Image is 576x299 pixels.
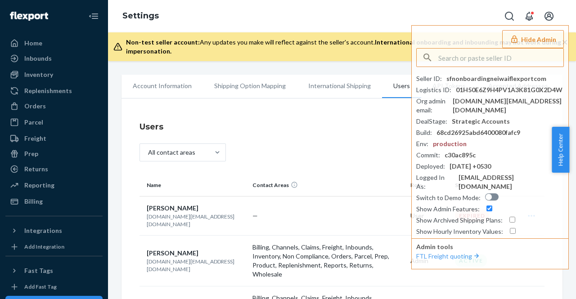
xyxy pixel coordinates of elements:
[249,174,407,196] th: Contact Areas
[407,174,451,196] th: Role
[24,39,42,48] div: Home
[126,38,562,56] div: Any updates you make will reflect against the seller's account.
[5,99,103,113] a: Orders
[24,181,54,190] div: Reporting
[416,193,481,202] div: Switch to Demo Mode :
[416,117,447,126] div: DealStage :
[416,242,564,251] p: Admin tools
[456,85,562,94] div: 01H50E6Z9H4PV1A3K81G0X2D4W
[115,3,166,29] ol: breadcrumbs
[147,213,245,228] p: [DOMAIN_NAME][EMAIL_ADDRESS][DOMAIN_NAME]
[5,223,103,238] button: Integrations
[5,147,103,161] a: Prep
[445,151,476,160] div: c30ac895c
[502,30,564,48] button: Hide Admin
[121,75,203,97] li: Account Information
[453,97,564,115] div: [DOMAIN_NAME][EMAIL_ADDRESS][DOMAIN_NAME]
[416,227,503,236] div: Show Hourly Inventory Values :
[416,139,428,148] div: Env :
[450,162,491,171] div: [DATE] +0530
[438,49,563,67] input: Search or paste seller ID
[416,216,503,225] div: Show Archived Shipping Plans :
[24,226,62,235] div: Integrations
[24,134,46,143] div: Freight
[433,139,467,148] div: production
[24,197,43,206] div: Billing
[139,174,249,196] th: Name
[122,11,159,21] a: Settings
[24,243,64,250] div: Add Integration
[5,67,103,82] a: Inventory
[24,283,57,290] div: Add Fast Tag
[5,281,103,292] a: Add Fast Tag
[500,7,518,25] button: Open Search Box
[452,117,510,126] div: Strategic Accounts
[5,241,103,252] a: Add Integration
[407,196,451,235] td: User
[126,38,200,46] span: Non-test seller account:
[24,266,53,275] div: Fast Tags
[24,54,52,63] div: Inbounds
[5,36,103,50] a: Home
[5,178,103,192] a: Reporting
[416,151,440,160] div: Commit :
[416,162,445,171] div: Deployed :
[5,51,103,66] a: Inbounds
[416,173,454,191] div: Logged In As :
[459,173,564,191] div: [EMAIL_ADDRESS][DOMAIN_NAME]
[416,74,442,83] div: Seller ID :
[416,85,451,94] div: Logistics ID :
[416,97,448,115] div: Org admin email :
[24,165,48,174] div: Returns
[139,121,544,133] h4: Users
[416,205,480,214] div: Show Admin Features :
[5,162,103,176] a: Returns
[147,204,198,212] span: [PERSON_NAME]
[252,212,258,219] span: —
[85,7,103,25] button: Close Navigation
[297,75,382,97] li: International Shipping
[5,131,103,146] a: Freight
[24,70,53,79] div: Inventory
[24,102,46,111] div: Orders
[147,258,245,273] p: [DOMAIN_NAME][EMAIL_ADDRESS][DOMAIN_NAME]
[416,128,432,137] div: Build :
[407,235,451,286] td: Admin
[203,75,297,97] li: Shipping Option Mapping
[436,128,520,137] div: 68cd26925abd6400080fafc9
[5,194,103,209] a: Billing
[382,75,421,98] li: Users
[446,74,546,83] div: sfnonboardingneiwaiflexportcom
[540,7,558,25] button: Open account menu
[5,115,103,129] a: Parcel
[552,127,569,173] button: Help Center
[5,263,103,278] button: Fast Tags
[520,7,538,25] button: Open notifications
[24,149,38,158] div: Prep
[10,12,48,21] img: Flexport logo
[416,252,481,260] a: FTL Freight quoting
[24,118,43,127] div: Parcel
[148,148,195,157] div: All contact areas
[5,84,103,98] a: Replenishments
[252,243,403,279] p: Billing, Channels, Claims, Freight, Inbounds, Inventory, Non Compliance, Orders, Parcel, Prep, Pr...
[24,86,72,95] div: Replenishments
[147,249,198,257] span: [PERSON_NAME]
